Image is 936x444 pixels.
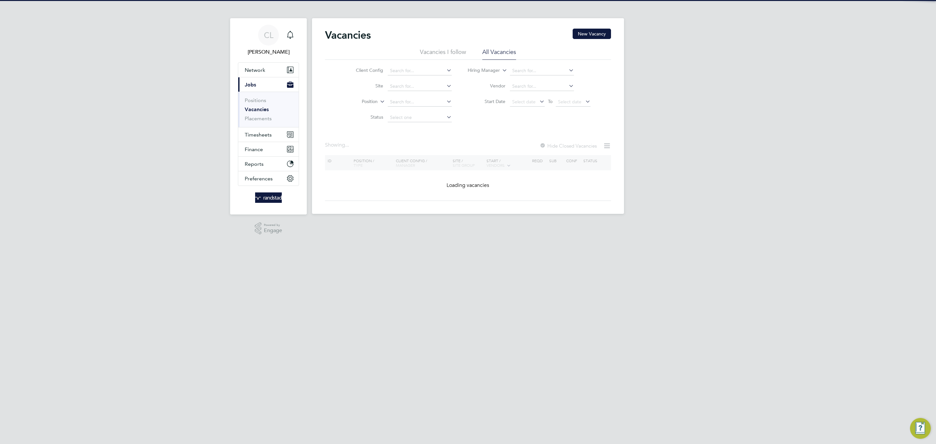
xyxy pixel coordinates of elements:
button: Engage Resource Center [910,418,931,439]
span: Select date [558,99,581,105]
button: Timesheets [238,127,299,142]
button: New Vacancy [573,29,611,39]
img: randstad-logo-retina.png [255,192,282,203]
label: Status [346,114,383,120]
div: Showing [325,142,350,149]
nav: Main navigation [230,18,307,215]
a: Vacancies [245,106,269,112]
label: Hide Closed Vacancies [539,143,597,149]
span: Reports [245,161,264,167]
span: Finance [245,146,263,152]
span: Select date [512,99,536,105]
label: Vendor [468,83,505,89]
span: ... [345,142,349,148]
span: Timesheets [245,132,272,138]
h2: Vacancies [325,29,371,42]
span: Engage [264,228,282,233]
span: Jobs [245,82,256,88]
span: Powered by [264,222,282,228]
div: Jobs [238,92,299,127]
span: Network [245,67,265,73]
label: Position [340,98,378,105]
input: Search for... [388,82,452,91]
input: Search for... [510,82,574,91]
a: CL[PERSON_NAME] [238,25,299,56]
label: Hiring Manager [462,67,500,74]
button: Reports [238,157,299,171]
button: Jobs [238,77,299,92]
button: Network [238,63,299,77]
input: Search for... [388,98,452,107]
a: Go to home page [238,192,299,203]
button: Preferences [238,171,299,186]
li: All Vacancies [482,48,516,60]
span: Preferences [245,176,273,182]
span: To [546,97,554,106]
li: Vacancies I follow [420,48,466,60]
input: Search for... [510,66,574,75]
span: CL [264,31,273,39]
a: Placements [245,115,272,122]
input: Select one [388,113,452,122]
a: Positions [245,97,266,103]
button: Finance [238,142,299,156]
label: Site [346,83,383,89]
span: Charlotte Lockeridge [238,48,299,56]
a: Powered byEngage [255,222,282,235]
label: Client Config [346,67,383,73]
input: Search for... [388,66,452,75]
label: Start Date [468,98,505,104]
